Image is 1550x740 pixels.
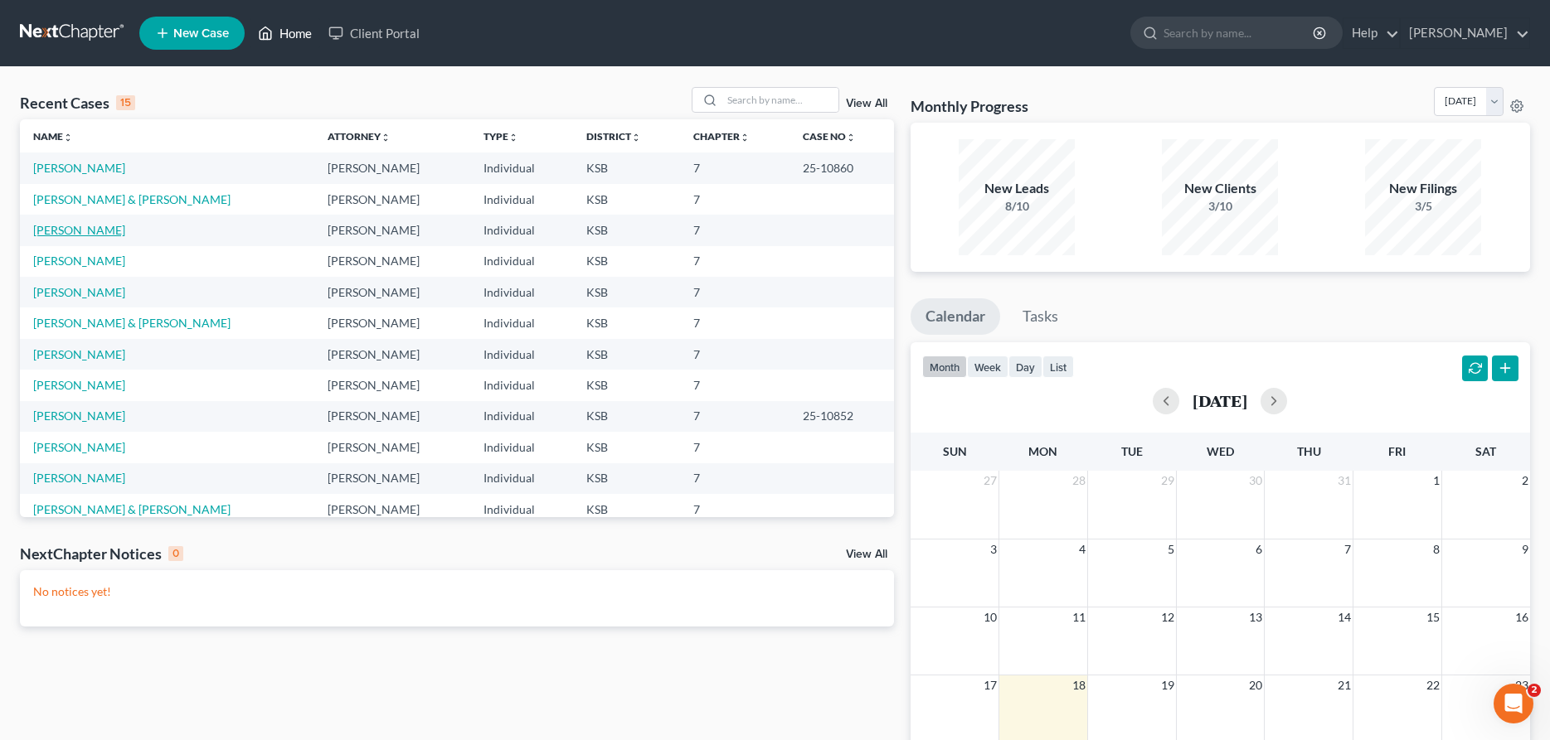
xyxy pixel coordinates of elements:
[33,440,125,454] a: [PERSON_NAME]
[1159,675,1176,695] span: 19
[1159,607,1176,627] span: 12
[470,432,573,462] td: Individual
[573,152,680,183] td: KSB
[680,401,790,432] td: 7
[573,463,680,494] td: KSB
[803,130,856,143] a: Case Nounfold_more
[314,463,470,494] td: [PERSON_NAME]
[314,432,470,462] td: [PERSON_NAME]
[314,215,470,245] td: [PERSON_NAME]
[1028,444,1057,458] span: Mon
[573,370,680,400] td: KSB
[173,27,229,40] span: New Case
[314,494,470,525] td: [PERSON_NAME]
[573,307,680,338] td: KSB
[1528,684,1541,697] span: 2
[1042,355,1074,378] button: list
[314,307,470,338] td: [PERSON_NAME]
[250,18,320,48] a: Home
[680,339,790,370] td: 7
[1071,607,1087,627] span: 11
[911,96,1028,116] h3: Monthly Progress
[1343,539,1353,559] span: 7
[33,223,125,237] a: [PERSON_NAME]
[314,246,470,277] td: [PERSON_NAME]
[680,215,790,245] td: 7
[573,246,680,277] td: KSB
[116,95,135,110] div: 15
[33,583,881,600] p: No notices yet!
[470,246,573,277] td: Individual
[508,133,518,143] i: unfold_more
[989,539,999,559] span: 3
[470,307,573,338] td: Individual
[790,401,894,432] td: 25-10852
[959,198,1075,215] div: 8/10
[33,502,231,516] a: [PERSON_NAME] & [PERSON_NAME]
[63,133,73,143] i: unfold_more
[1336,471,1353,491] span: 31
[982,675,999,695] span: 17
[1494,684,1533,723] iframe: Intercom live chat
[33,161,125,175] a: [PERSON_NAME]
[1336,607,1353,627] span: 14
[586,130,641,143] a: Districtunfold_more
[1425,607,1441,627] span: 15
[1254,539,1264,559] span: 6
[1164,17,1315,48] input: Search by name...
[573,184,680,215] td: KSB
[573,339,680,370] td: KSB
[680,246,790,277] td: 7
[573,401,680,432] td: KSB
[1343,18,1399,48] a: Help
[33,378,125,392] a: [PERSON_NAME]
[680,432,790,462] td: 7
[1247,471,1264,491] span: 30
[911,298,1000,335] a: Calendar
[1247,607,1264,627] span: 13
[846,133,856,143] i: unfold_more
[1388,444,1406,458] span: Fri
[680,463,790,494] td: 7
[573,432,680,462] td: KSB
[1207,444,1234,458] span: Wed
[470,184,573,215] td: Individual
[1071,471,1087,491] span: 28
[573,277,680,307] td: KSB
[328,130,391,143] a: Attorneyunfold_more
[1514,607,1530,627] span: 16
[33,254,125,268] a: [PERSON_NAME]
[20,93,135,113] div: Recent Cases
[470,339,573,370] td: Individual
[1431,539,1441,559] span: 8
[573,494,680,525] td: KSB
[722,88,838,112] input: Search by name...
[314,277,470,307] td: [PERSON_NAME]
[33,316,231,330] a: [PERSON_NAME] & [PERSON_NAME]
[33,285,125,299] a: [PERSON_NAME]
[314,370,470,400] td: [PERSON_NAME]
[1008,355,1042,378] button: day
[1520,471,1530,491] span: 2
[1193,392,1247,409] h2: [DATE]
[922,355,967,378] button: month
[483,130,518,143] a: Typeunfold_more
[846,549,887,560] a: View All
[1077,539,1087,559] span: 4
[1162,198,1278,215] div: 3/10
[320,18,428,48] a: Client Portal
[381,133,391,143] i: unfold_more
[470,401,573,432] td: Individual
[33,130,73,143] a: Nameunfold_more
[1336,675,1353,695] span: 21
[790,152,894,183] td: 25-10860
[680,184,790,215] td: 7
[740,133,750,143] i: unfold_more
[959,179,1075,198] div: New Leads
[470,215,573,245] td: Individual
[680,307,790,338] td: 7
[470,152,573,183] td: Individual
[470,370,573,400] td: Individual
[1008,298,1073,335] a: Tasks
[1365,179,1481,198] div: New Filings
